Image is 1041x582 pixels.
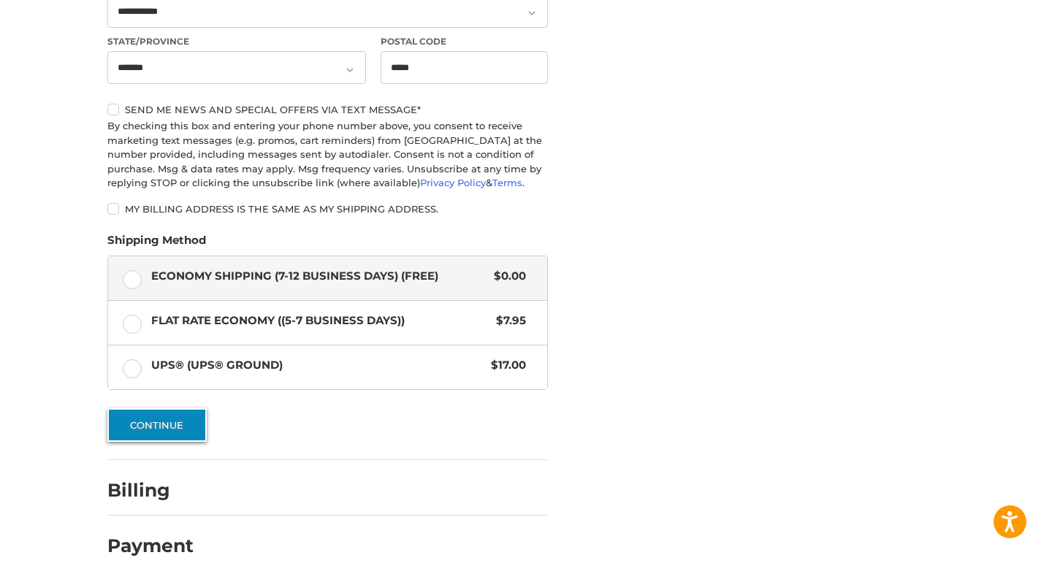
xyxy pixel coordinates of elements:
label: Postal Code [381,35,549,48]
legend: Shipping Method [107,232,206,256]
button: Continue [107,408,207,442]
h2: Billing [107,479,193,502]
div: By checking this box and entering your phone number above, you consent to receive marketing text ... [107,119,548,191]
h2: Payment [107,535,194,557]
label: Send me news and special offers via text message* [107,104,548,115]
span: $17.00 [484,357,526,374]
span: UPS® (UPS® Ground) [151,357,484,374]
span: $0.00 [487,268,526,285]
span: $7.95 [489,313,526,329]
a: Terms [492,177,522,188]
a: Privacy Policy [420,177,486,188]
label: State/Province [107,35,366,48]
label: My billing address is the same as my shipping address. [107,203,548,215]
span: Economy Shipping (7-12 Business Days) (Free) [151,268,487,285]
span: Flat Rate Economy ((5-7 Business Days)) [151,313,489,329]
